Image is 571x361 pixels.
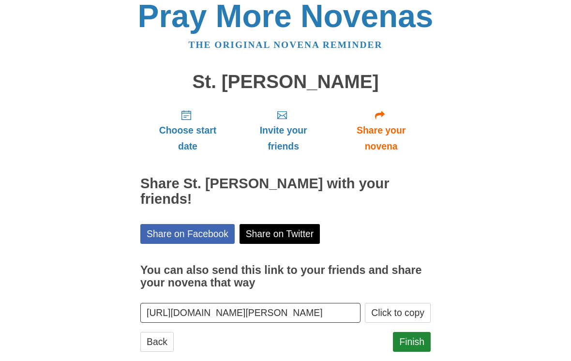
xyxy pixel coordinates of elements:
button: Click to copy [365,303,431,323]
a: Choose start date [140,102,235,159]
span: Invite your friends [245,122,322,154]
h1: St. [PERSON_NAME] [140,72,431,92]
a: Back [140,332,174,352]
a: The original novena reminder [189,40,383,50]
h3: You can also send this link to your friends and share your novena that way [140,264,431,289]
a: Finish [393,332,431,352]
a: Invite your friends [235,102,331,159]
span: Share your novena [341,122,421,154]
a: Share on Twitter [240,224,320,244]
a: Share your novena [331,102,431,159]
h2: Share St. [PERSON_NAME] with your friends! [140,176,431,207]
a: Share on Facebook [140,224,235,244]
span: Choose start date [150,122,225,154]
